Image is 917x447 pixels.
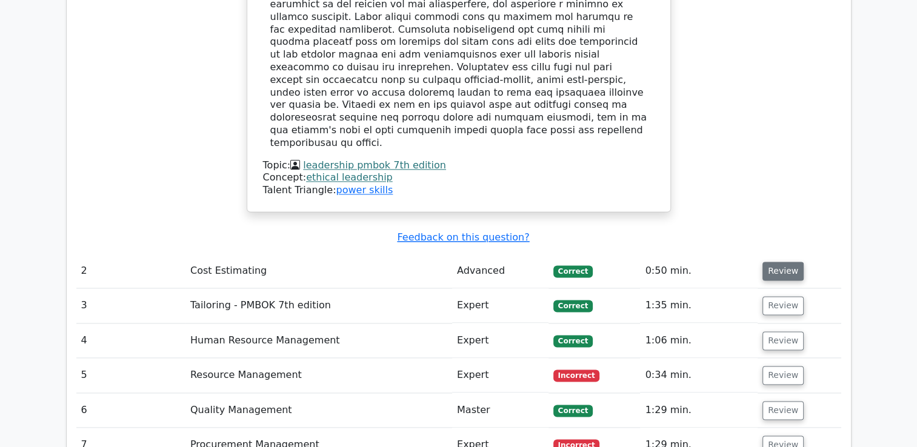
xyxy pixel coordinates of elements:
td: Cost Estimating [185,254,452,288]
td: 4 [76,323,185,358]
button: Review [762,262,804,280]
td: Expert [452,288,549,323]
td: 5 [76,358,185,392]
button: Review [762,366,804,385]
span: Correct [553,265,593,277]
td: 0:50 min. [640,254,758,288]
span: Correct [553,335,593,347]
span: Correct [553,300,593,312]
td: 1:29 min. [640,393,758,428]
td: Master [452,393,549,428]
td: Expert [452,358,549,392]
td: Tailoring - PMBOK 7th edition [185,288,452,323]
td: 2 [76,254,185,288]
a: ethical leadership [306,171,393,183]
span: Correct [553,405,593,417]
td: 3 [76,288,185,323]
a: leadership pmbok 7th edition [303,159,446,171]
td: Resource Management [185,358,452,392]
td: 6 [76,393,185,428]
td: Expert [452,323,549,358]
div: Topic: [263,159,655,172]
button: Review [762,331,804,350]
div: Talent Triangle: [263,159,655,197]
a: power skills [336,184,393,196]
td: Advanced [452,254,549,288]
div: Concept: [263,171,655,184]
a: Feedback on this question? [397,231,529,243]
td: 1:06 min. [640,323,758,358]
td: 0:34 min. [640,358,758,392]
td: Quality Management [185,393,452,428]
td: 1:35 min. [640,288,758,323]
button: Review [762,401,804,420]
span: Incorrect [553,369,600,382]
button: Review [762,296,804,315]
td: Human Resource Management [185,323,452,358]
